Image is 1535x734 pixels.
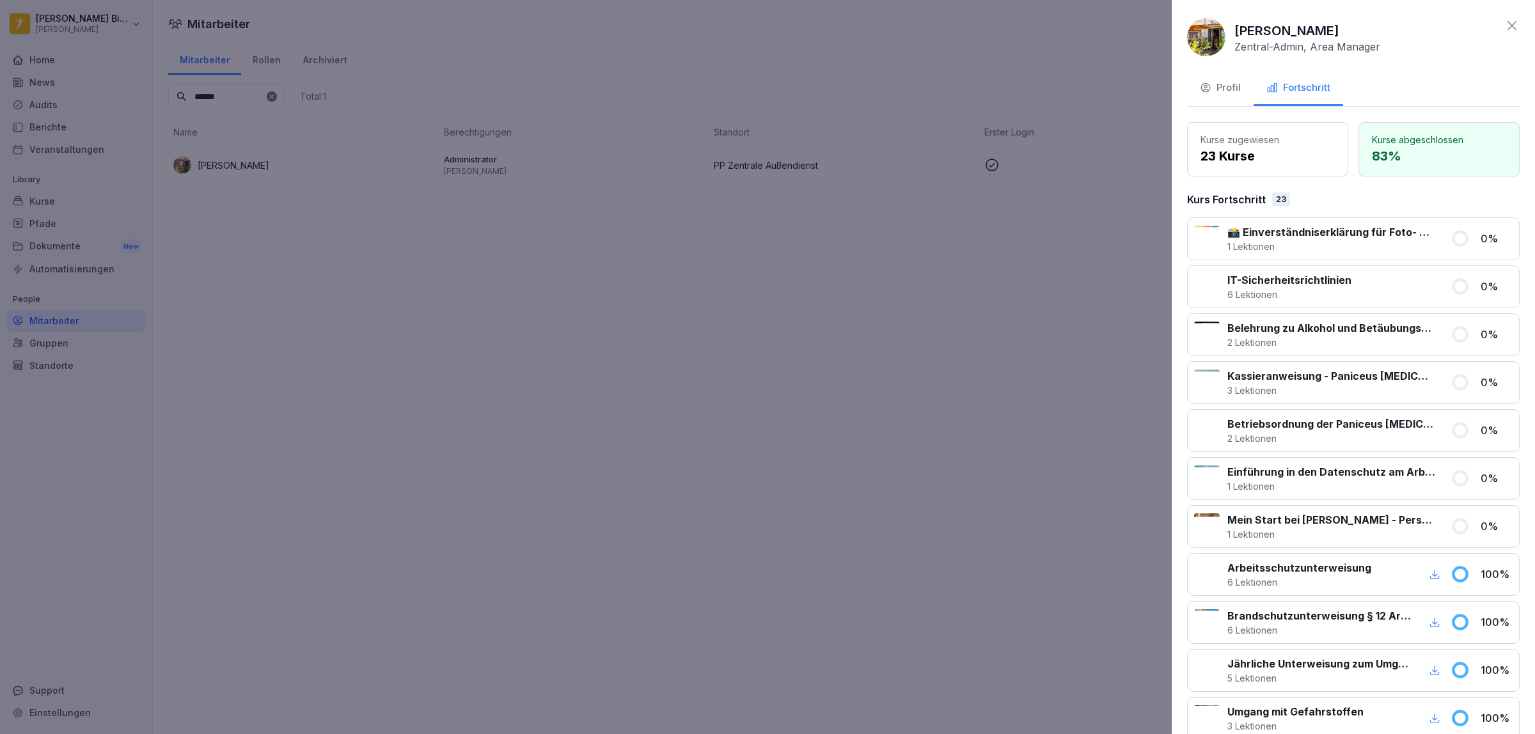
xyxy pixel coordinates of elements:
p: Betriebsordnung der Paniceus [MEDICAL_DATA] Systemzentrale [1227,416,1435,432]
p: Einführung in den Datenschutz am Arbeitsplatz nach Art. 13 ff. DSGVO [1227,464,1435,480]
p: Kurse abgeschlossen [1372,133,1506,146]
p: Brandschutzunterweisung § 12 ArbSchG [1227,608,1411,623]
p: 3 Lektionen [1227,719,1364,733]
p: Arbeitsschutzunterweisung [1227,560,1371,575]
p: 2 Lektionen [1227,432,1435,445]
p: Jährliche Unterweisung zum Umgang mit Schankanlagen [1227,656,1411,671]
p: 5 Lektionen [1227,671,1411,685]
p: 1 Lektionen [1227,240,1435,253]
p: Mein Start bei [PERSON_NAME] - Personalfragebogen [1227,512,1435,527]
div: Profil [1200,81,1241,95]
p: 100 % [1481,710,1513,726]
p: Belehrung zu Alkohol und Betäubungsmitteln am Arbeitsplatz [1227,320,1435,336]
p: 6 Lektionen [1227,575,1371,589]
p: 0 % [1481,471,1513,486]
button: Fortschritt [1254,72,1343,106]
p: 📸 Einverständniserklärung für Foto- und Videonutzung [1227,224,1435,240]
p: Umgang mit Gefahrstoffen [1227,704,1364,719]
p: 0 % [1481,279,1513,294]
p: 6 Lektionen [1227,623,1411,637]
p: 3 Lektionen [1227,384,1435,397]
p: 6 Lektionen [1227,288,1351,301]
p: [PERSON_NAME] [1234,21,1339,40]
p: 0 % [1481,519,1513,534]
p: 0 % [1481,231,1513,246]
p: Kurs Fortschritt [1187,192,1266,207]
p: 2 Lektionen [1227,336,1435,349]
p: 0 % [1481,423,1513,438]
button: Profil [1187,72,1254,106]
p: 100 % [1481,566,1513,582]
p: Kurse zugewiesen [1200,133,1335,146]
div: Fortschritt [1266,81,1330,95]
p: 83 % [1372,146,1506,166]
p: IT-Sicherheitsrichtlinien [1227,272,1351,288]
p: Zentral-Admin, Area Manager [1234,40,1380,53]
p: 23 Kurse [1200,146,1335,166]
p: 1 Lektionen [1227,480,1435,493]
div: 23 [1272,192,1290,207]
p: 100 % [1481,662,1513,678]
p: 0 % [1481,375,1513,390]
p: 1 Lektionen [1227,527,1435,541]
p: 100 % [1481,614,1513,630]
img: ahtvx1qdgs31qf7oeejj87mb.png [1187,18,1225,56]
p: Kassieranweisung - Paniceus [MEDICAL_DATA] Systemzentrale GmbH [1227,368,1435,384]
p: 0 % [1481,327,1513,342]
